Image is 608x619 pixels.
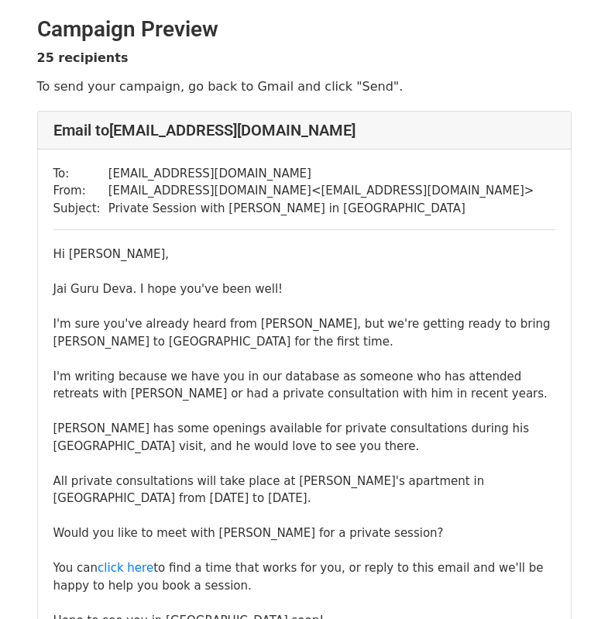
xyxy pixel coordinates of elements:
[98,561,153,575] a: click here
[37,78,572,95] p: To send your campaign, go back to Gmail and click "Send".
[53,182,108,200] td: From:
[37,16,572,43] h2: Campaign Preview
[53,121,555,139] h4: Email to [EMAIL_ADDRESS][DOMAIN_NAME]
[108,182,534,200] td: [EMAIL_ADDRESS][DOMAIN_NAME] < [EMAIL_ADDRESS][DOMAIN_NAME] >
[37,50,129,65] strong: 25 recipients
[531,545,608,619] iframe: Chat Widget
[53,200,108,218] td: Subject:
[108,200,534,218] td: Private Session with [PERSON_NAME] in [GEOGRAPHIC_DATA]
[108,165,534,183] td: [EMAIL_ADDRESS][DOMAIN_NAME]
[53,165,108,183] td: To:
